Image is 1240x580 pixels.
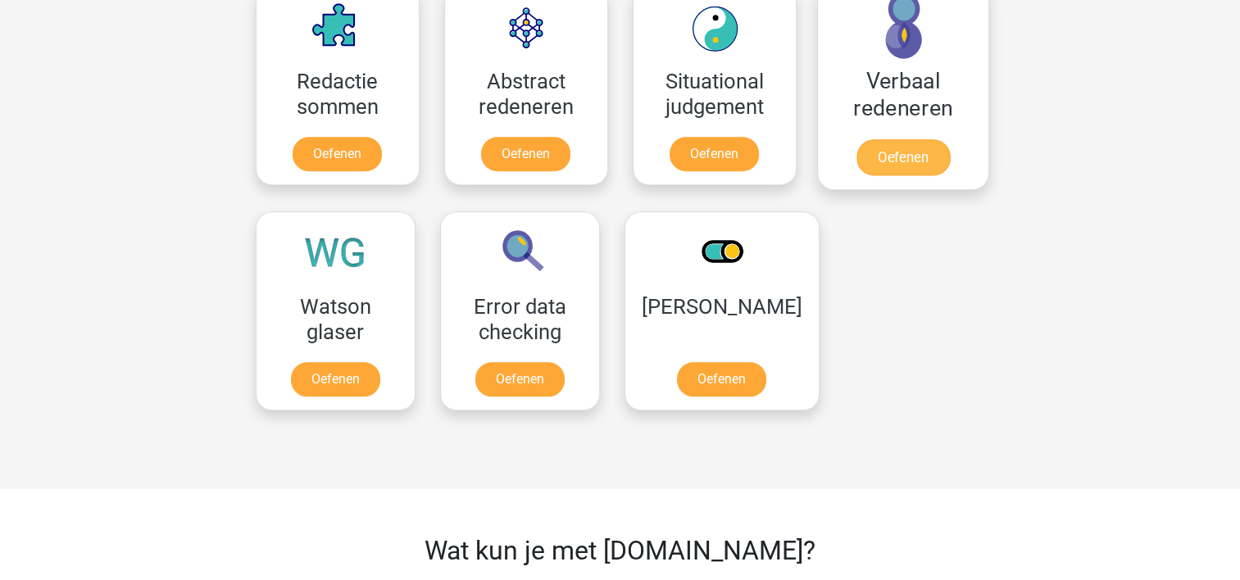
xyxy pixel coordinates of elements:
a: Oefenen [670,137,759,171]
a: Oefenen [677,362,766,396]
a: Oefenen [293,137,382,171]
a: Oefenen [481,137,570,171]
h2: Wat kun je met [DOMAIN_NAME]? [305,535,936,566]
a: Oefenen [475,362,565,396]
a: Oefenen [856,139,949,175]
a: Oefenen [291,362,380,396]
